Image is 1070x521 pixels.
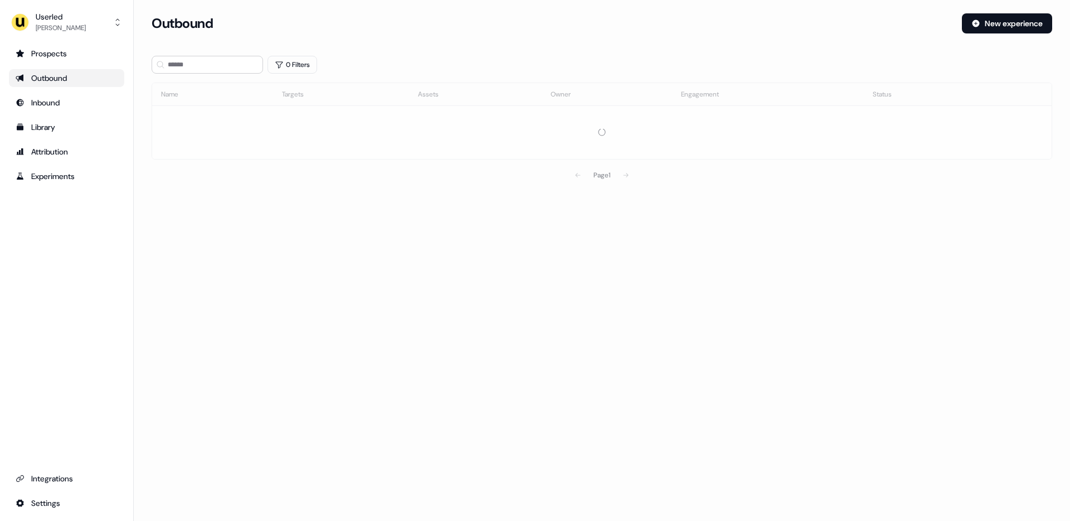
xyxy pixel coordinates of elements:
a: Go to outbound experience [9,69,124,87]
div: Experiments [16,171,118,182]
div: Userled [36,11,86,22]
a: Go to integrations [9,470,124,488]
button: 0 Filters [267,56,317,74]
a: Go to Inbound [9,94,124,112]
div: Attribution [16,146,118,157]
div: Integrations [16,473,118,484]
button: New experience [962,13,1052,33]
div: Settings [16,498,118,509]
h3: Outbound [152,15,213,32]
a: Go to integrations [9,494,124,512]
a: Go to templates [9,118,124,136]
div: Library [16,122,118,133]
a: Go to experiments [9,167,124,185]
div: Outbound [16,73,118,84]
div: Inbound [16,97,118,108]
a: Go to prospects [9,45,124,62]
button: Userled[PERSON_NAME] [9,9,124,36]
div: [PERSON_NAME] [36,22,86,33]
a: Go to attribution [9,143,124,161]
div: Prospects [16,48,118,59]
